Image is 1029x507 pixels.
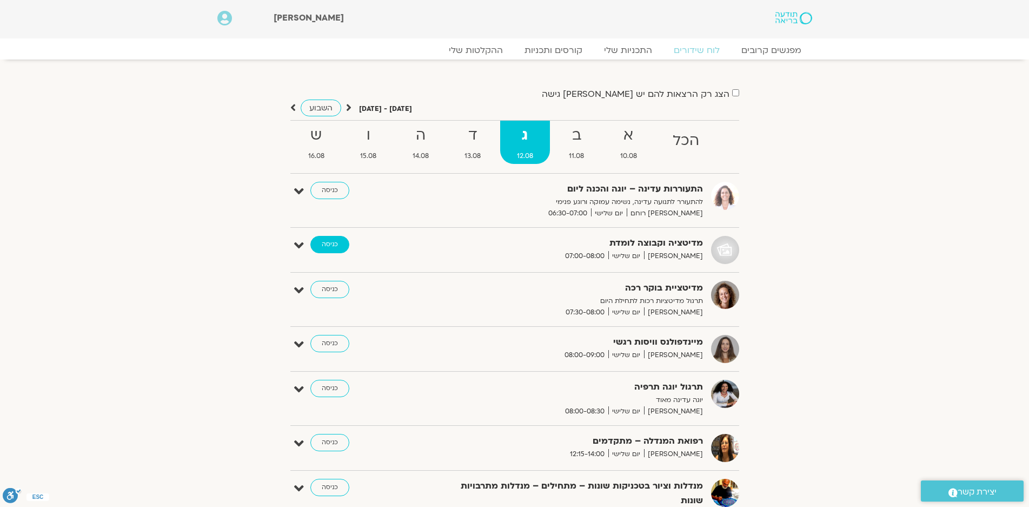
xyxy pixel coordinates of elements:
[500,121,550,164] a: ג12.08
[561,406,608,417] span: 08:00-08:30
[500,123,550,148] strong: ג
[438,335,703,350] strong: מיינדפולנס וויסות רגשי
[608,251,644,262] span: יום שלישי
[656,129,716,153] strong: הכל
[291,123,342,148] strong: ש
[644,350,703,361] span: [PERSON_NAME]
[958,485,997,499] span: יצירת קשר
[438,45,514,56] a: ההקלטות שלי
[309,103,333,113] span: השבוע
[438,434,703,449] strong: רפואת המנדלה – מתקדמים
[608,350,644,361] span: יום שלישי
[217,45,812,56] nav: Menu
[274,12,344,24] span: [PERSON_NAME]
[310,236,349,253] a: כניסה
[663,45,731,56] a: לוח שידורים
[396,121,446,164] a: ה14.08
[359,103,412,115] p: [DATE] - [DATE]
[644,307,703,318] span: [PERSON_NAME]
[731,45,812,56] a: מפגשים קרובים
[301,100,341,116] a: השבוע
[561,350,608,361] span: 08:00-09:00
[343,150,394,162] span: 15.08
[542,89,729,99] label: הצג רק הרצאות להם יש [PERSON_NAME] גישה
[561,251,608,262] span: 07:00-08:00
[593,45,663,56] a: התכניות שלי
[562,307,608,318] span: 07:30-08:00
[291,121,342,164] a: ש16.08
[310,479,349,496] a: כניסה
[448,123,498,148] strong: ד
[608,406,644,417] span: יום שלישי
[448,150,498,162] span: 13.08
[608,307,644,318] span: יום שלישי
[291,150,342,162] span: 16.08
[591,208,627,219] span: יום שלישי
[438,380,703,394] strong: תרגול יוגה תרפיה
[438,182,703,196] strong: התעוררות עדינה – יוגה והכנה ליום
[603,123,654,148] strong: א
[552,121,601,164] a: ב11.08
[627,208,703,219] span: [PERSON_NAME] רוחם
[438,281,703,295] strong: מדיטציית בוקר רכה
[396,150,446,162] span: 14.08
[644,406,703,417] span: [PERSON_NAME]
[343,121,394,164] a: ו15.08
[552,150,601,162] span: 11.08
[438,236,703,251] strong: מדיטציה וקבוצה לומדת
[448,121,498,164] a: ד13.08
[552,123,601,148] strong: ב
[603,150,654,162] span: 10.08
[656,121,716,164] a: הכל
[644,251,703,262] span: [PERSON_NAME]
[310,335,349,352] a: כניסה
[343,123,394,148] strong: ו
[514,45,593,56] a: קורסים ותכניות
[438,196,703,208] p: להתעורר לתנועה עדינה, נשימה עמוקה ורוגע פנימי
[921,480,1024,502] a: יצירת קשר
[310,380,349,397] a: כניסה
[438,295,703,307] p: תרגול מדיטציות רכות לתחילת היום
[310,281,349,298] a: כניסה
[310,434,349,451] a: כניסה
[545,208,591,219] span: 06:30-07:00
[500,150,550,162] span: 12.08
[608,449,644,460] span: יום שלישי
[310,182,349,199] a: כניסה
[566,449,608,460] span: 12:15-14:00
[603,121,654,164] a: א10.08
[396,123,446,148] strong: ה
[438,394,703,406] p: יוגה עדינה מאוד
[644,449,703,460] span: [PERSON_NAME]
